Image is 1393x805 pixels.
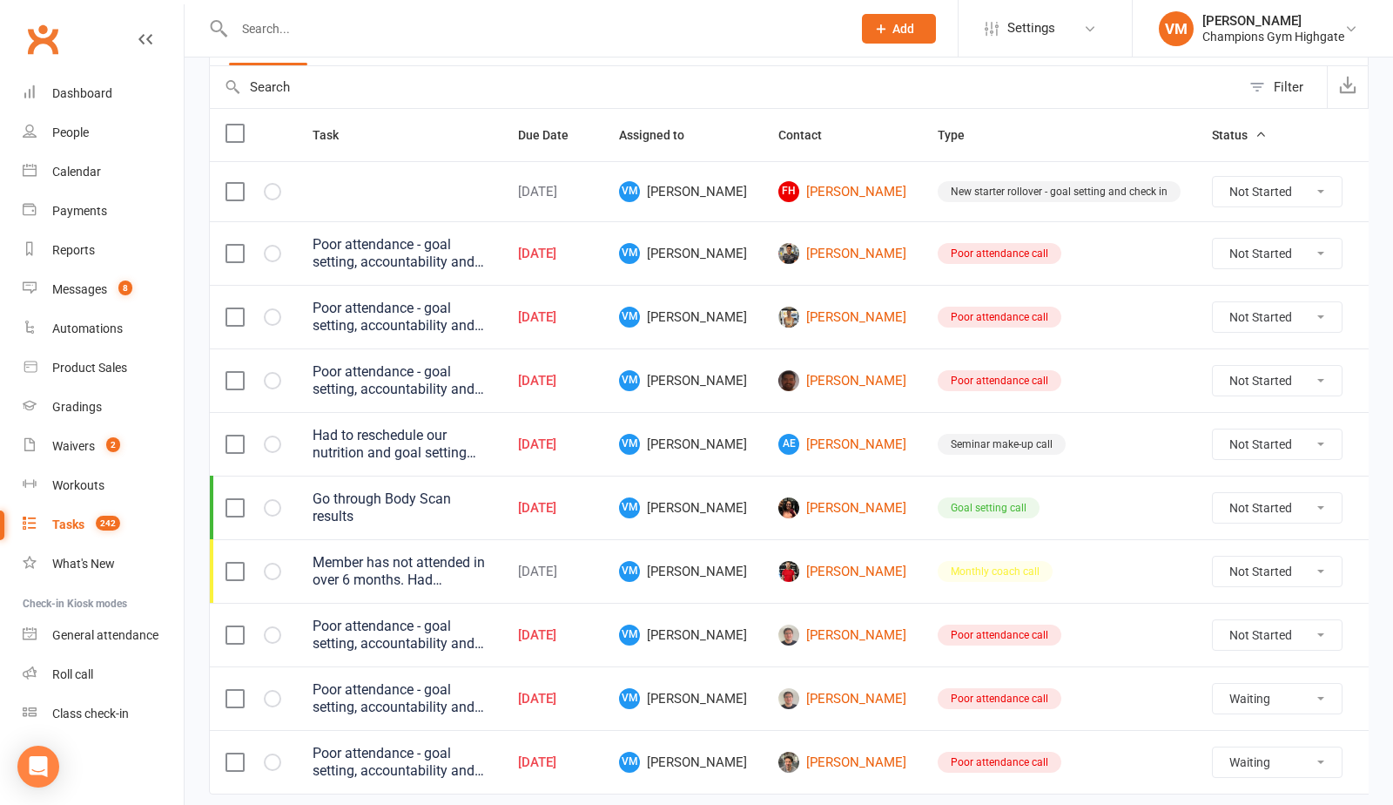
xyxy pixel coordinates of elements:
span: FH [778,181,799,202]
a: People [23,113,184,152]
div: Roll call [52,667,93,681]
div: Poor attendance call [938,307,1061,328]
div: Waivers [52,439,95,453]
div: Reports [52,243,95,257]
div: [DATE] [518,374,588,389]
div: Messages [52,282,107,296]
input: Search... [229,17,839,41]
img: Pamela Silva [778,497,799,518]
span: VM [619,625,640,646]
button: Status [1212,125,1267,145]
a: Reports [23,231,184,270]
span: [PERSON_NAME] [619,752,747,773]
div: Poor attendance - goal setting, accountability and training commitment discussion (include notes ... [313,745,487,780]
div: VM [1159,11,1194,46]
span: [PERSON_NAME] [619,625,747,646]
span: VM [619,688,640,709]
img: Gert Paaret [778,561,799,582]
span: Type [938,128,984,142]
div: Dashboard [52,86,112,100]
span: VM [619,497,640,518]
a: [PERSON_NAME] [778,497,906,518]
div: [DATE] [518,437,588,452]
div: Poor attendance - goal setting, accountability and training commitment discussion (include notes ... [313,300,487,335]
span: [PERSON_NAME] [619,307,747,328]
img: Muhammad Hammas [778,243,799,264]
img: Matt Bettley [778,688,799,709]
a: [PERSON_NAME] [778,625,906,646]
div: [DATE] [518,185,588,200]
span: VM [619,307,640,328]
button: Assigned to [619,125,703,145]
button: Type [938,125,984,145]
div: Gradings [52,400,102,414]
button: Due Date [518,125,588,145]
img: jackson Roh [778,752,799,773]
span: Contact [778,128,841,142]
div: Go through Body Scan results [313,490,487,525]
div: Tasks [52,517,84,531]
a: Messages 8 [23,270,184,309]
div: Champions Gym Highgate [1202,29,1344,44]
a: [PERSON_NAME] [778,243,906,264]
div: Member has not attended in over 6 months. Had shoulder/collar bone injury. Please call and work o... [313,554,487,589]
a: Product Sales [23,348,184,388]
span: Status [1212,128,1267,142]
div: Product Sales [52,361,127,375]
span: VM [619,561,640,582]
div: General attendance [52,628,158,642]
div: Poor attendance call [938,243,1061,264]
span: Settings [1007,9,1055,48]
a: What's New [23,545,184,584]
a: [PERSON_NAME] [778,307,906,328]
span: Assigned to [619,128,703,142]
div: Goal setting call [938,497,1040,518]
div: New starter rollover - goal setting and check in [938,181,1181,202]
button: Task [313,125,358,145]
div: Poor attendance call [938,370,1061,391]
button: Add [862,14,936,44]
div: Workouts [52,478,104,492]
div: Filter [1274,77,1303,98]
div: Open Intercom Messenger [17,746,59,788]
span: AE [778,434,799,455]
div: Poor attendance - goal setting, accountability and training commitment discussion (include notes ... [313,236,487,271]
img: Misa Huang [778,307,799,328]
span: [PERSON_NAME] [619,181,747,202]
a: [PERSON_NAME] [778,752,906,773]
a: [PERSON_NAME] [778,370,906,391]
a: Calendar [23,152,184,192]
span: VM [619,243,640,264]
a: Dashboard [23,74,184,113]
span: [PERSON_NAME] [619,434,747,455]
span: Task [313,128,358,142]
div: [DATE] [518,692,588,707]
span: 8 [118,281,132,295]
span: 242 [96,516,120,531]
a: Gradings [23,388,184,427]
span: [PERSON_NAME] [619,561,747,582]
div: [DATE] [518,755,588,770]
div: People [52,125,89,139]
div: Automations [52,321,123,335]
span: [PERSON_NAME] [619,370,747,391]
span: Add [892,22,914,36]
div: [DATE] [518,247,588,261]
a: FH[PERSON_NAME] [778,181,906,202]
div: Poor attendance - goal setting, accountability and training commitment discussion (include notes ... [313,681,487,716]
span: [PERSON_NAME] [619,243,747,264]
span: [PERSON_NAME] [619,497,747,518]
div: Calendar [52,165,101,179]
div: [DATE] [518,310,588,325]
div: Class check-in [52,707,129,720]
input: Search [210,66,1241,108]
span: VM [619,370,640,391]
a: Automations [23,309,184,348]
a: Workouts [23,466,184,505]
div: What's New [52,557,115,571]
div: [DATE] [518,501,588,516]
span: 2 [106,437,120,452]
div: Poor attendance - goal setting, accountability and training commitment discussion (include notes ... [313,618,487,653]
div: Payments [52,204,107,218]
span: VM [619,181,640,202]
